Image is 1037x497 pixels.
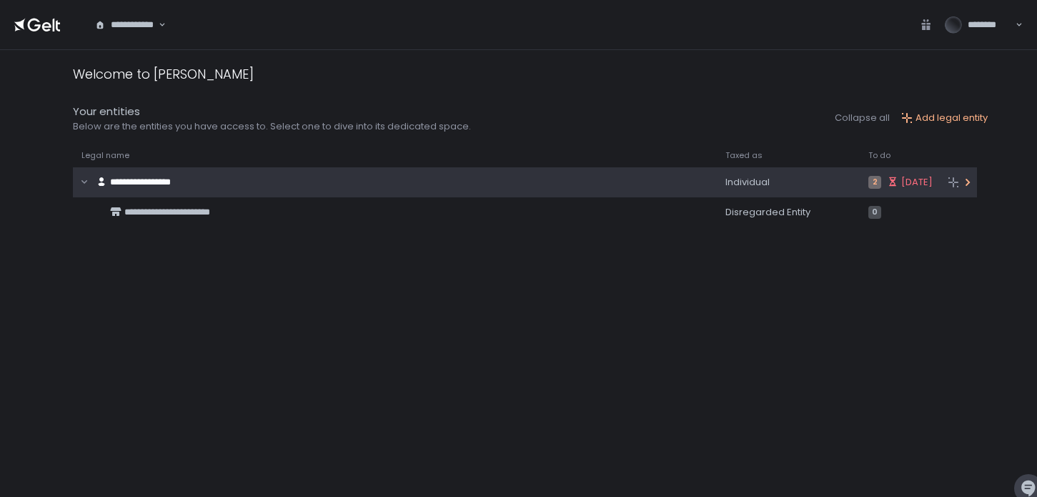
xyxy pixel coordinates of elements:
button: Collapse all [835,112,890,124]
span: Legal name [81,150,129,161]
button: Add legal entity [901,112,988,124]
span: Taxed as [725,150,763,161]
span: 2 [868,176,881,189]
div: Welcome to [PERSON_NAME] [73,64,254,84]
span: 0 [868,206,881,219]
div: Individual [725,176,851,189]
span: [DATE] [901,176,933,189]
div: Below are the entities you have access to. Select one to dive into its dedicated space. [73,120,471,133]
input: Search for option [157,18,157,32]
span: To do [868,150,890,161]
div: Your entities [73,104,471,120]
div: Disregarded Entity [725,206,851,219]
div: Search for option [86,10,166,40]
